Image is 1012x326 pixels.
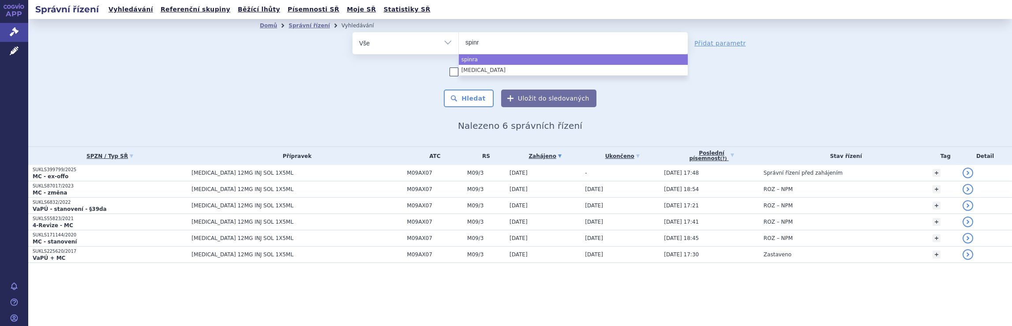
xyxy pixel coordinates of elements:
[664,147,759,165] a: Poslednípísemnost(?)
[963,233,973,244] a: detail
[764,235,793,241] span: ROZ – NPM
[33,255,65,261] strong: VaPÚ + MC
[467,219,505,225] span: M09/3
[341,19,386,32] li: Vyhledávání
[33,239,77,245] strong: MC - stanovení
[963,249,973,260] a: detail
[191,186,402,192] span: [MEDICAL_DATA] 12MG INJ SOL 1X5ML
[764,202,793,209] span: ROZ – NPM
[289,22,330,29] a: Správní řízení
[933,169,941,177] a: +
[33,248,187,255] p: SUKLS225620/2017
[928,147,958,165] th: Tag
[106,4,156,15] a: Vyhledávání
[407,235,463,241] span: M09AX07
[759,147,929,165] th: Stav řízení
[764,251,791,258] span: Zastaveno
[344,4,379,15] a: Moje SŘ
[467,186,505,192] span: M09/3
[510,186,528,192] span: [DATE]
[664,202,699,209] span: [DATE] 17:21
[235,4,283,15] a: Běžící lhůty
[664,170,699,176] span: [DATE] 17:48
[450,67,591,76] label: Zahrnout [DEMOGRAPHIC_DATA] přípravky
[933,251,941,259] a: +
[467,251,505,258] span: M09/3
[458,120,582,131] span: Nalezeno 6 správních řízení
[510,150,581,162] a: Zahájeno
[510,251,528,258] span: [DATE]
[585,202,603,209] span: [DATE]
[963,217,973,227] a: detail
[467,235,505,241] span: M09/3
[585,150,660,162] a: Ukončeno
[933,218,941,226] a: +
[664,186,699,192] span: [DATE] 18:54
[33,206,107,212] strong: VaPÚ - stanovení - §39da
[963,184,973,195] a: detail
[285,4,342,15] a: Písemnosti SŘ
[764,219,793,225] span: ROZ – NPM
[510,170,528,176] span: [DATE]
[510,219,528,225] span: [DATE]
[459,65,688,75] li: [MEDICAL_DATA]
[407,186,463,192] span: M09AX07
[764,170,843,176] span: Správní řízení před zahájením
[33,222,73,229] strong: 4-Revize - MC
[585,219,603,225] span: [DATE]
[158,4,233,15] a: Referenční skupiny
[28,3,106,15] h2: Správní řízení
[585,170,587,176] span: -
[191,235,402,241] span: [MEDICAL_DATA] 12MG INJ SOL 1X5ML
[585,186,603,192] span: [DATE]
[463,147,505,165] th: RS
[958,147,1012,165] th: Detail
[33,167,187,173] p: SUKLS399799/2025
[764,186,793,192] span: ROZ – NPM
[33,183,187,189] p: SUKLS87017/2023
[407,170,463,176] span: M09AX07
[403,147,463,165] th: ATC
[187,147,402,165] th: Přípravek
[510,235,528,241] span: [DATE]
[720,156,727,161] abbr: (?)
[33,150,187,162] a: SPZN / Typ SŘ
[585,251,603,258] span: [DATE]
[459,54,688,65] li: spinra
[664,251,699,258] span: [DATE] 17:30
[33,190,67,196] strong: MC - změna
[664,235,699,241] span: [DATE] 18:45
[33,232,187,238] p: SUKLS171144/2020
[467,202,505,209] span: M09/3
[963,168,973,178] a: detail
[694,39,746,48] a: Přidat parametr
[933,234,941,242] a: +
[191,219,402,225] span: [MEDICAL_DATA] 12MG INJ SOL 1X5ML
[407,202,463,209] span: M09AX07
[664,219,699,225] span: [DATE] 17:41
[260,22,277,29] a: Domů
[467,170,505,176] span: M09/3
[444,90,494,107] button: Hledat
[191,251,402,258] span: [MEDICAL_DATA] 12MG INJ SOL 1X5ML
[933,202,941,210] a: +
[510,202,528,209] span: [DATE]
[407,251,463,258] span: M09AX07
[191,170,402,176] span: [MEDICAL_DATA] 12MG INJ SOL 1X5ML
[585,235,603,241] span: [DATE]
[933,185,941,193] a: +
[381,4,433,15] a: Statistiky SŘ
[33,199,187,206] p: SUKLS6832/2022
[33,216,187,222] p: SUKLS55823/2021
[191,202,402,209] span: [MEDICAL_DATA] 12MG INJ SOL 1X5ML
[501,90,596,107] button: Uložit do sledovaných
[963,200,973,211] a: detail
[33,173,68,180] strong: MC - ex-offo
[407,219,463,225] span: M09AX07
